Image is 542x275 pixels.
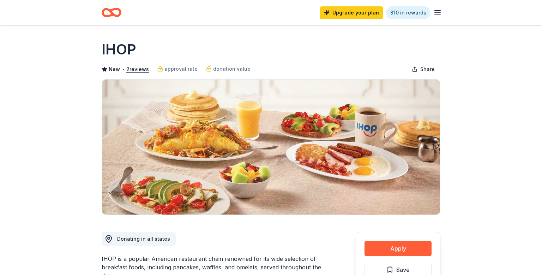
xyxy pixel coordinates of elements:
[117,236,170,242] span: Donating in all states
[206,65,251,73] a: donation value
[396,265,410,274] span: Save
[164,65,198,73] span: approval rate
[122,66,125,72] span: •
[126,65,149,74] button: 2reviews
[157,65,198,73] a: approval rate
[406,62,440,76] button: Share
[102,4,121,21] a: Home
[109,65,120,74] span: New
[420,65,435,74] span: Share
[102,40,136,59] h1: IHOP
[320,6,383,19] a: Upgrade your plan
[386,6,430,19] a: $10 in rewards
[365,241,432,256] button: Apply
[102,80,440,215] img: Image for IHOP
[213,65,251,73] span: donation value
